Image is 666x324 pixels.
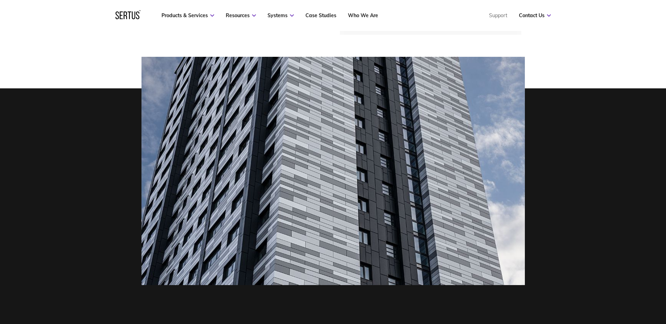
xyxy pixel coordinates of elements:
[161,12,214,19] a: Products & Services
[348,12,378,19] a: Who We Are
[519,12,551,19] a: Contact Us
[305,12,336,19] a: Case Studies
[226,12,256,19] a: Resources
[268,12,294,19] a: Systems
[489,12,507,19] a: Support
[540,243,666,324] iframe: Chat Widget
